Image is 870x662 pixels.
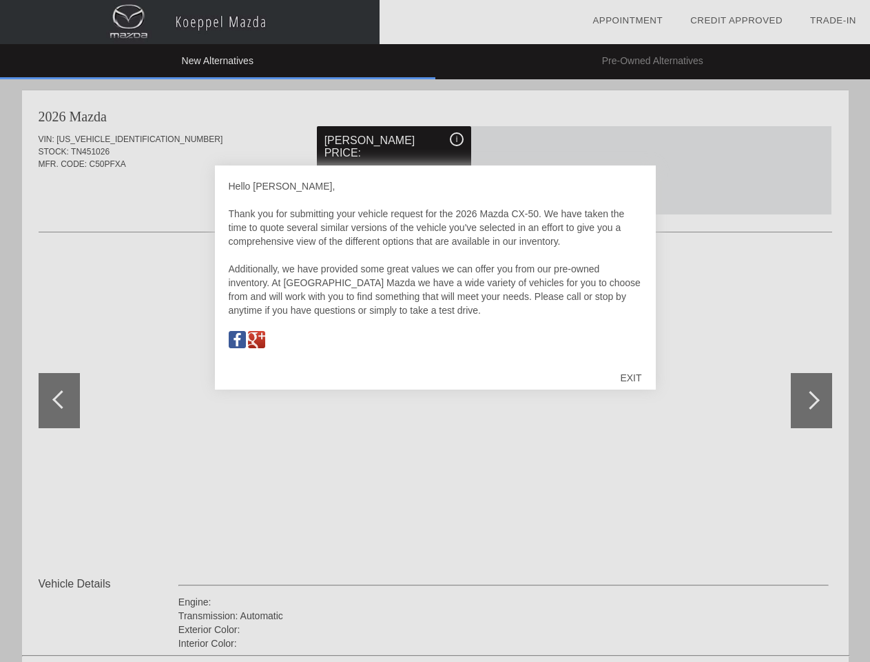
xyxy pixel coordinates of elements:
div: Hello [PERSON_NAME], Thank you for submitting your vehicle request for the 2026 Mazda CX-50. We h... [229,179,642,359]
img: Map to Koeppel Mazda [229,331,246,348]
a: Trade-In [810,15,856,26]
div: EXIT [606,357,655,399]
a: Credit Approved [690,15,783,26]
img: Map to Koeppel Mazda [248,331,265,348]
a: Appointment [592,15,663,26]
